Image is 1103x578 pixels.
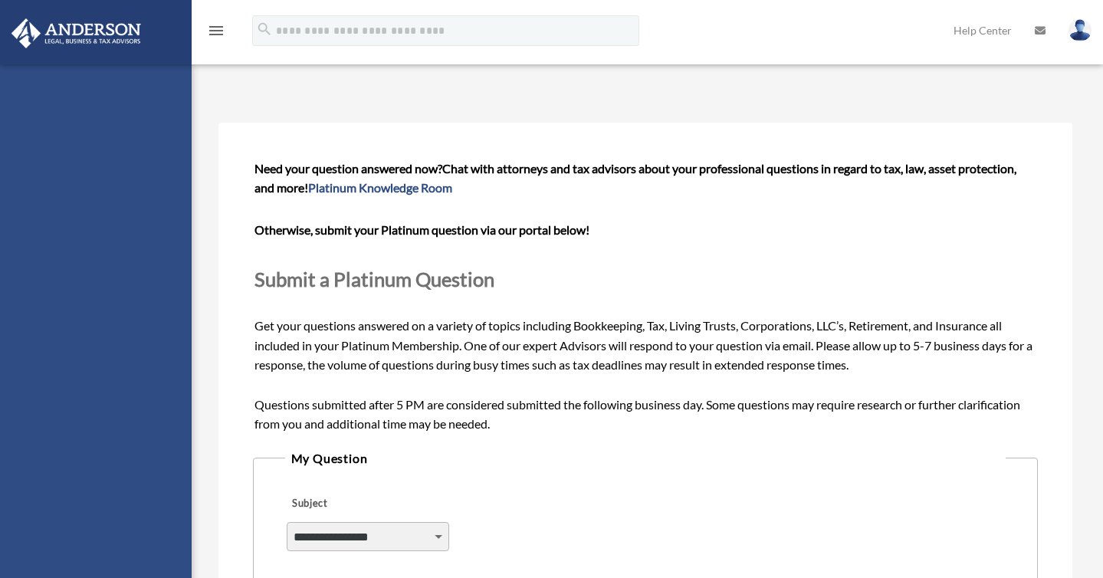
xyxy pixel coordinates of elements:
a: Platinum Knowledge Room [308,180,452,195]
b: Otherwise, submit your Platinum question via our portal below! [254,222,589,237]
legend: My Question [285,448,1006,469]
label: Subject [287,494,432,515]
i: menu [207,21,225,40]
span: Chat with attorneys and tax advisors about your professional questions in regard to tax, law, ass... [254,161,1016,195]
img: Anderson Advisors Platinum Portal [7,18,146,48]
span: Submit a Platinum Question [254,268,494,291]
span: Need your question answered now? [254,161,442,176]
span: Get your questions answered on a variety of topics including Bookkeeping, Tax, Living Trusts, Cor... [254,161,1037,432]
i: search [256,21,273,38]
img: User Pic [1069,19,1092,41]
a: menu [207,27,225,40]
